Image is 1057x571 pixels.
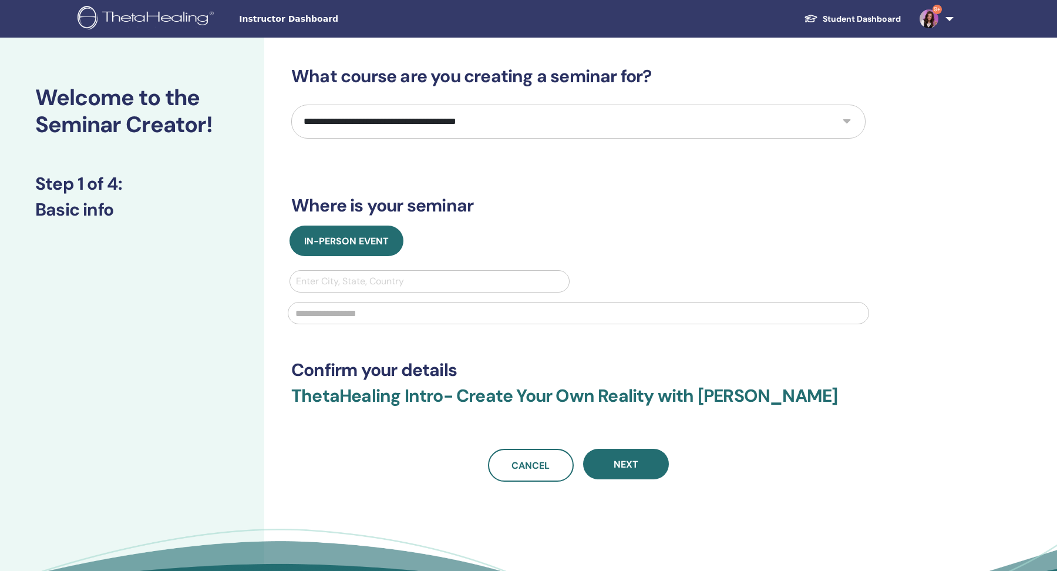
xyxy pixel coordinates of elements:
h3: Confirm your details [291,360,866,381]
span: Instructor Dashboard [239,13,415,25]
img: graduation-cap-white.svg [804,14,818,23]
button: Next [583,449,669,479]
button: In-Person Event [290,226,403,256]
img: logo.png [78,6,218,32]
img: default.jpg [920,9,938,28]
span: In-Person Event [304,235,389,247]
span: 9+ [933,5,942,14]
a: Student Dashboard [795,8,910,30]
h3: Where is your seminar [291,195,866,216]
h2: Welcome to the Seminar Creator! [35,85,229,138]
h3: ThetaHealing Intro- Create Your Own Reality with [PERSON_NAME] [291,385,866,421]
span: Next [614,458,638,471]
a: Cancel [488,449,574,482]
h3: Basic info [35,199,229,220]
span: Cancel [511,459,550,472]
h3: What course are you creating a seminar for? [291,66,866,87]
h3: Step 1 of 4 : [35,173,229,194]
